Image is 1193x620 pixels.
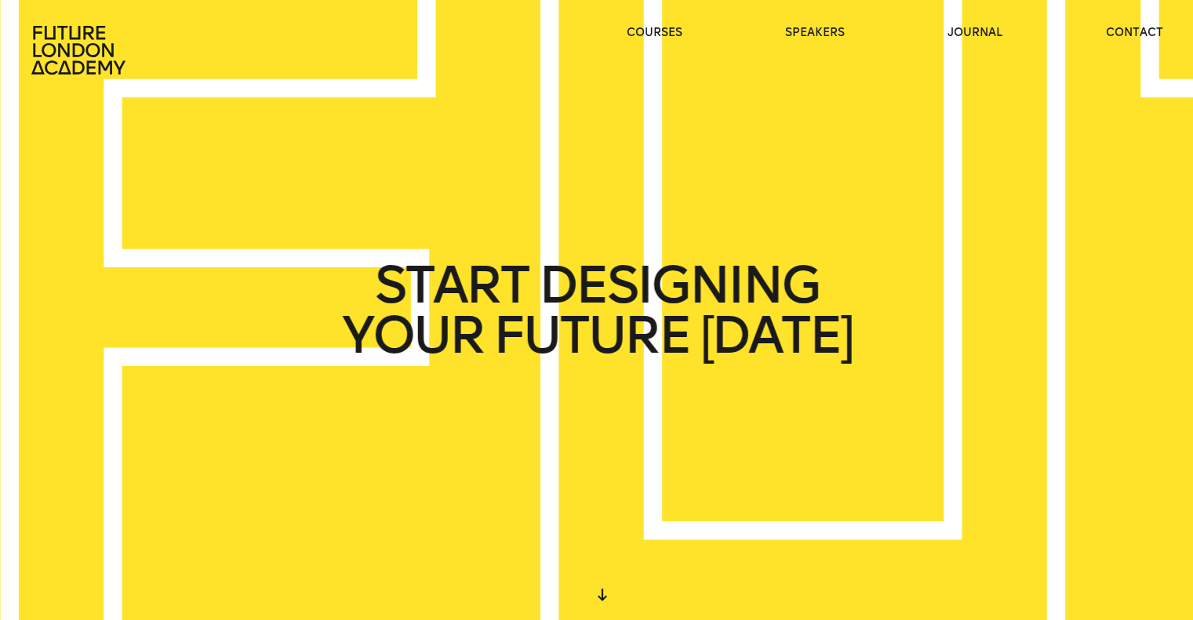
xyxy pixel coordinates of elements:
span: [DATE] [700,310,852,361]
span: YOUR [341,310,482,361]
a: courses [627,25,682,41]
a: journal [947,25,1002,41]
a: contact [1106,25,1163,41]
span: FUTURE [493,310,689,361]
a: speakers [785,25,845,41]
span: START [374,260,528,310]
span: DESIGNING [538,260,818,310]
